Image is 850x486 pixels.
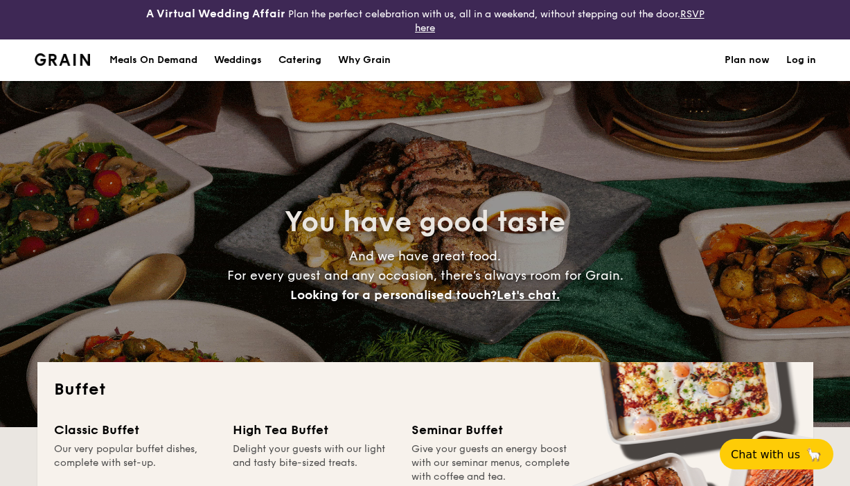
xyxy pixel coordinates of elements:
[146,6,285,22] h4: A Virtual Wedding Affair
[35,53,91,66] img: Grain
[54,442,216,484] div: Our very popular buffet dishes, complete with set-up.
[233,442,395,484] div: Delight your guests with our light and tasty bite-sized treats.
[101,39,206,81] a: Meals On Demand
[720,439,833,469] button: Chat with us🦙
[109,39,197,81] div: Meals On Demand
[278,39,321,81] h1: Catering
[233,420,395,440] div: High Tea Buffet
[35,53,91,66] a: Logotype
[227,249,623,303] span: And we have great food. For every guest and any occasion, there’s always room for Grain.
[206,39,270,81] a: Weddings
[142,6,709,34] div: Plan the perfect celebration with us, all in a weekend, without stepping out the door.
[806,447,822,462] span: 🦙
[411,442,574,484] div: Give your guests an energy boost with our seminar menus, complete with coffee and tea.
[54,379,797,401] h2: Buffet
[725,39,770,81] a: Plan now
[54,420,216,440] div: Classic Buffet
[786,39,816,81] a: Log in
[290,287,497,303] span: Looking for a personalised touch?
[330,39,399,81] a: Why Grain
[497,287,560,303] span: Let's chat.
[338,39,391,81] div: Why Grain
[411,420,574,440] div: Seminar Buffet
[270,39,330,81] a: Catering
[214,39,262,81] div: Weddings
[731,448,800,461] span: Chat with us
[285,206,565,239] span: You have good taste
